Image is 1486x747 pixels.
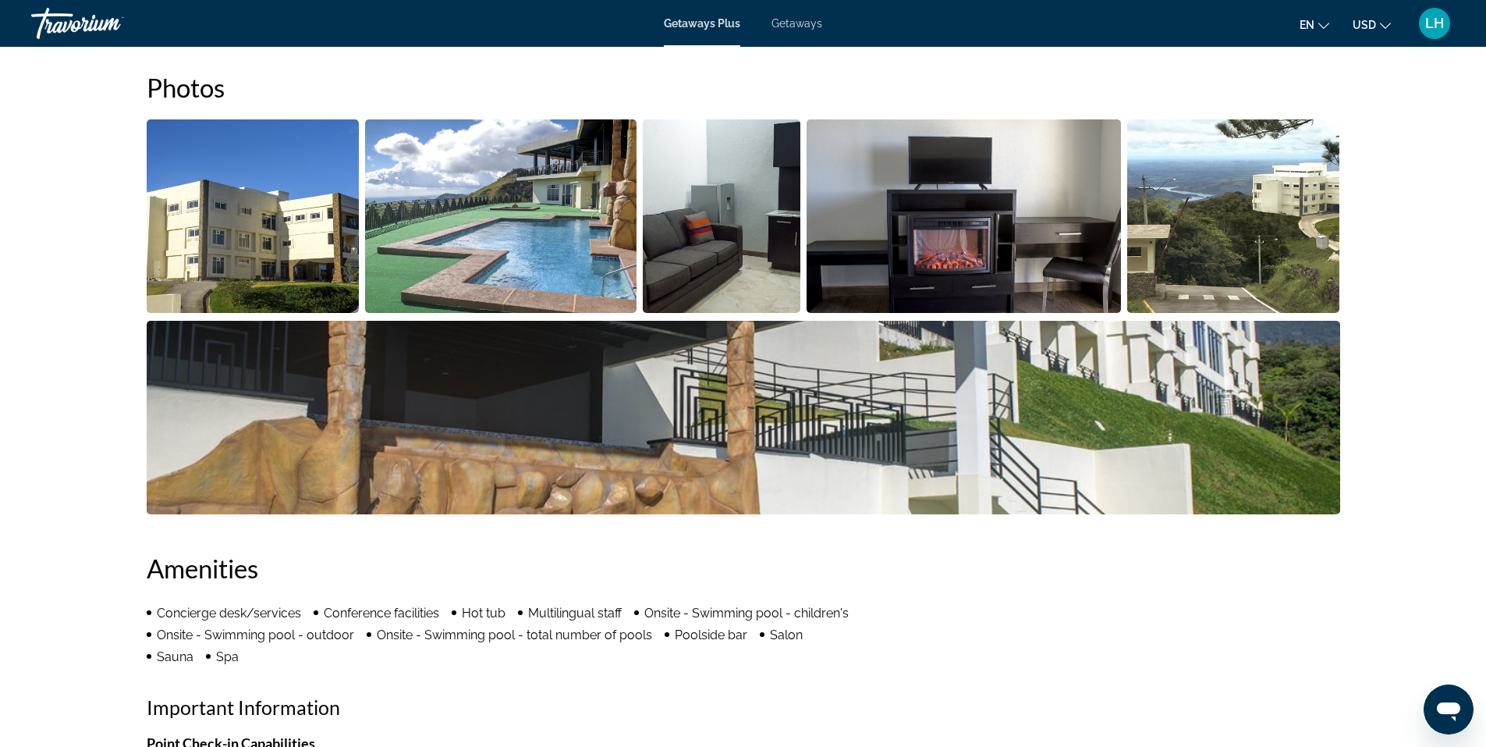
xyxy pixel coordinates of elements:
[147,695,1340,719] h2: Important Information
[377,628,652,642] span: Onsite - Swimming pool - total number of pools
[1424,685,1474,735] iframe: Button to launch messaging window
[1425,16,1444,31] span: LH
[157,606,301,621] span: Concierge desk/services
[770,628,803,642] span: Salon
[1353,19,1376,31] span: USD
[147,119,360,314] button: Open full-screen image slider
[1353,13,1391,36] button: Change currency
[1300,13,1329,36] button: Change language
[675,628,747,642] span: Poolside bar
[365,119,637,314] button: Open full-screen image slider
[1414,7,1455,40] button: User Menu
[644,606,849,621] span: Onsite - Swimming pool - children's
[147,553,1340,584] h2: Amenities
[528,606,622,621] span: Multilingual staff
[462,606,505,621] span: Hot tub
[324,606,439,621] span: Conference facilities
[31,3,187,44] a: Travorium
[771,17,822,30] a: Getaways
[1127,119,1340,314] button: Open full-screen image slider
[1300,19,1314,31] span: en
[157,628,354,642] span: Onsite - Swimming pool - outdoor
[157,649,193,664] span: Sauna
[147,320,1340,515] button: Open full-screen image slider
[216,649,239,664] span: Spa
[643,119,801,314] button: Open full-screen image slider
[664,17,740,30] a: Getaways Plus
[807,119,1121,314] button: Open full-screen image slider
[147,72,1340,103] h2: Photos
